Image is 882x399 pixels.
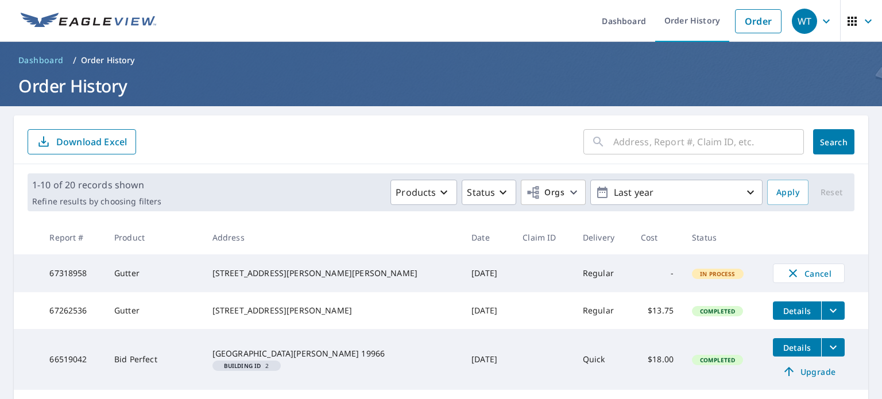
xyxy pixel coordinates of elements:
[73,53,76,67] li: /
[780,305,814,316] span: Details
[212,348,453,359] div: [GEOGRAPHIC_DATA][PERSON_NAME] 19966
[40,254,105,292] td: 67318958
[767,180,808,205] button: Apply
[590,180,763,205] button: Last year
[792,9,817,34] div: WT
[632,329,683,390] td: $18.00
[780,342,814,353] span: Details
[105,292,203,329] td: Gutter
[693,356,742,364] span: Completed
[683,220,764,254] th: Status
[693,270,742,278] span: In Process
[632,254,683,292] td: -
[40,220,105,254] th: Report #
[203,220,462,254] th: Address
[785,266,833,280] span: Cancel
[574,329,632,390] td: Quick
[390,180,457,205] button: Products
[462,180,516,205] button: Status
[212,305,453,316] div: [STREET_ADDRESS][PERSON_NAME]
[526,185,564,200] span: Orgs
[821,301,845,320] button: filesDropdownBtn-67262536
[224,363,261,369] em: Building ID
[574,220,632,254] th: Delivery
[773,338,821,357] button: detailsBtn-66519042
[14,51,68,69] a: Dashboard
[40,292,105,329] td: 67262536
[462,254,513,292] td: [DATE]
[574,292,632,329] td: Regular
[632,220,683,254] th: Cost
[81,55,135,66] p: Order History
[212,268,453,279] div: [STREET_ADDRESS][PERSON_NAME][PERSON_NAME]
[693,307,742,315] span: Completed
[105,254,203,292] td: Gutter
[735,9,782,33] a: Order
[18,55,64,66] span: Dashboard
[780,365,838,378] span: Upgrade
[609,183,744,203] p: Last year
[28,129,136,154] button: Download Excel
[14,51,868,69] nav: breadcrumb
[56,135,127,148] p: Download Excel
[14,74,868,98] h1: Order History
[21,13,156,30] img: EV Logo
[773,362,845,381] a: Upgrade
[40,329,105,390] td: 66519042
[521,180,586,205] button: Orgs
[396,185,436,199] p: Products
[462,329,513,390] td: [DATE]
[776,185,799,200] span: Apply
[613,126,804,158] input: Address, Report #, Claim ID, etc.
[822,137,845,148] span: Search
[462,220,513,254] th: Date
[574,254,632,292] td: Regular
[105,220,203,254] th: Product
[105,329,203,390] td: Bid Perfect
[32,196,161,207] p: Refine results by choosing filters
[217,363,276,369] span: 2
[821,338,845,357] button: filesDropdownBtn-66519042
[467,185,495,199] p: Status
[32,178,161,192] p: 1-10 of 20 records shown
[632,292,683,329] td: $13.75
[773,264,845,283] button: Cancel
[513,220,574,254] th: Claim ID
[773,301,821,320] button: detailsBtn-67262536
[462,292,513,329] td: [DATE]
[813,129,854,154] button: Search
